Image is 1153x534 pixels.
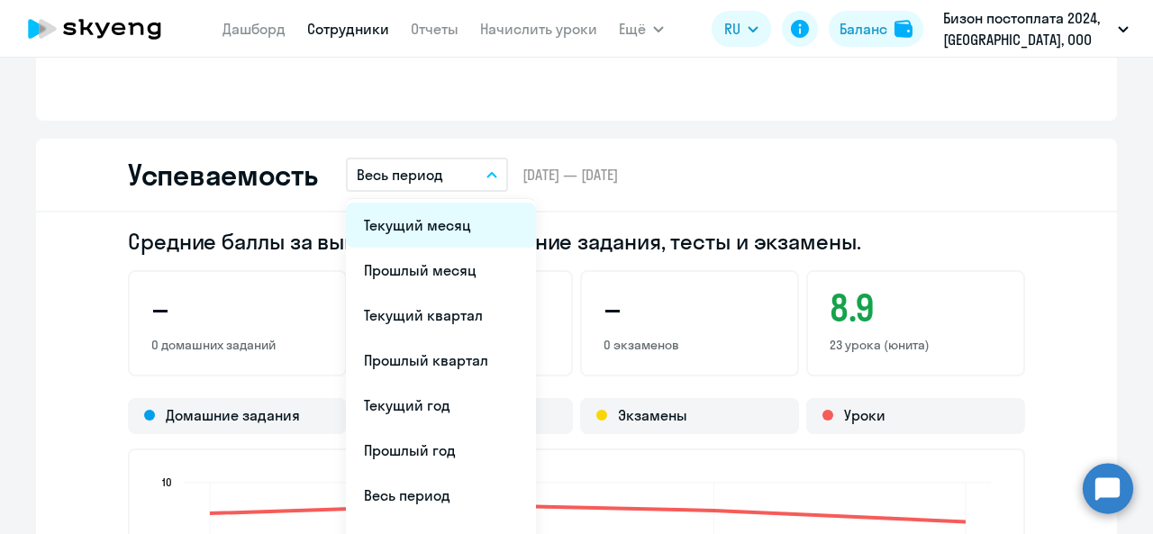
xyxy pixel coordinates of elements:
[480,20,597,38] a: Начислить уроки
[604,286,776,330] h3: –
[580,398,799,434] div: Экзамены
[411,20,458,38] a: Отчеты
[712,11,771,47] button: RU
[151,337,323,353] p: 0 домашних заданий
[619,18,646,40] span: Ещё
[840,18,887,40] div: Баланс
[222,20,286,38] a: Дашборд
[943,7,1111,50] p: Бизон постоплата 2024, [GEOGRAPHIC_DATA], ООО
[346,158,508,192] button: Весь период
[830,286,1002,330] h3: 8.9
[604,337,776,353] p: 0 экзаменов
[934,7,1138,50] button: Бизон постоплата 2024, [GEOGRAPHIC_DATA], ООО
[357,164,443,186] p: Весь период
[830,337,1002,353] p: 23 урока (юнита)
[619,11,664,47] button: Ещё
[806,398,1025,434] div: Уроки
[128,157,317,193] h2: Успеваемость
[894,20,912,38] img: balance
[151,286,323,330] h3: –
[128,227,1025,256] h2: Средние баллы за выполненные домашние задания, тесты и экзамены.
[829,11,923,47] button: Балансbalance
[162,475,172,489] text: 10
[522,165,618,185] span: [DATE] — [DATE]
[724,18,740,40] span: RU
[307,20,389,38] a: Сотрудники
[128,398,347,434] div: Домашние задания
